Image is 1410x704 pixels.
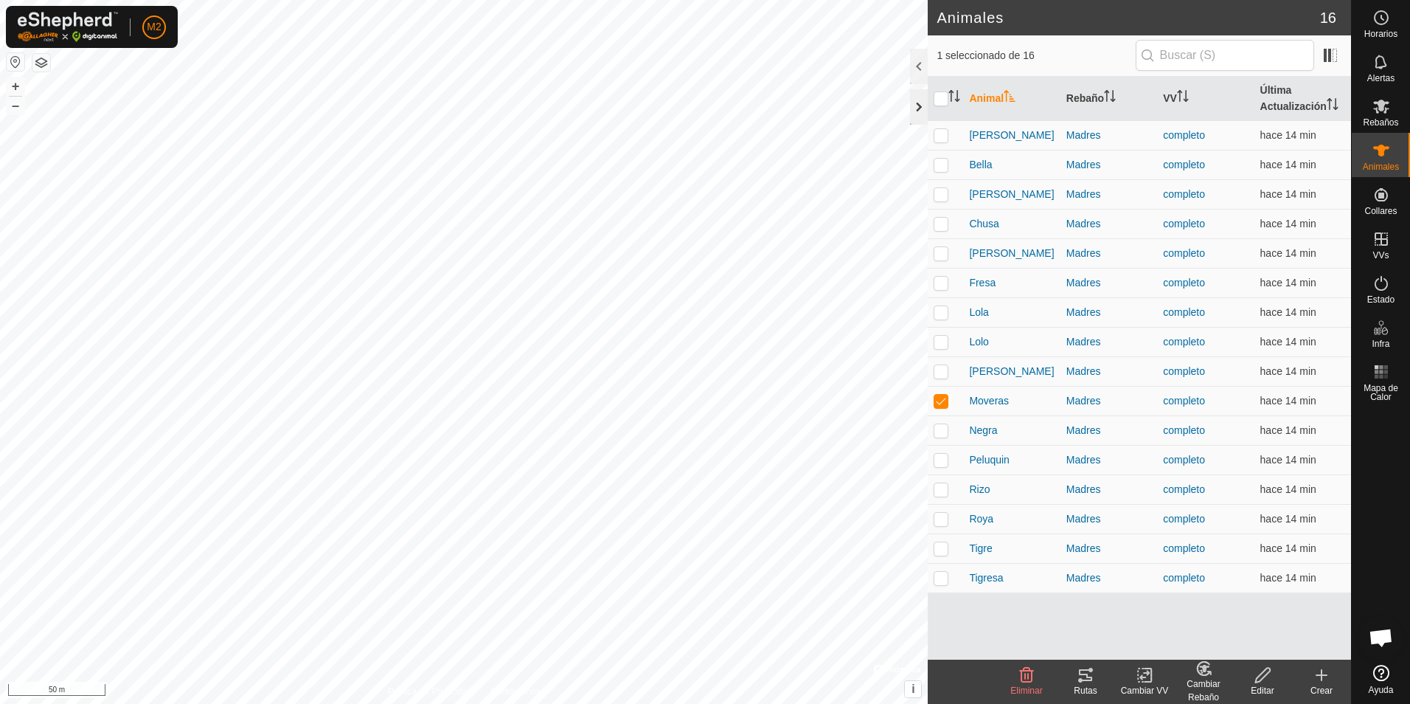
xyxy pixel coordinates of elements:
a: completo [1163,247,1205,259]
p-sorticon: Activar para ordenar [1104,92,1116,104]
div: Madres [1066,541,1151,556]
p-sorticon: Activar para ordenar [1177,92,1189,104]
span: 8 sept 2025, 16:05 [1260,129,1316,141]
a: completo [1163,483,1205,495]
a: Política de Privacidad [388,685,473,698]
span: Fresa [969,275,996,291]
span: Rebaños [1363,118,1398,127]
div: Madres [1066,482,1151,497]
span: 8 sept 2025, 16:05 [1260,247,1316,259]
div: Cambiar VV [1115,684,1174,697]
th: Rebaño [1060,77,1157,121]
span: [PERSON_NAME] [969,128,1054,143]
span: 8 sept 2025, 16:05 [1260,395,1316,407]
span: Chusa [969,216,999,232]
a: completo [1163,572,1205,584]
span: Horarios [1364,30,1397,38]
span: [PERSON_NAME] [969,187,1054,202]
a: completo [1163,454,1205,466]
h2: Animales [937,9,1319,27]
p-sorticon: Activar para ordenar [948,92,960,104]
a: completo [1163,306,1205,318]
span: Tigresa [969,570,1003,586]
span: Bella [969,157,992,173]
div: Cambiar Rebaño [1174,677,1233,704]
a: completo [1163,365,1205,377]
p-sorticon: Activar para ordenar [1004,92,1015,104]
span: Mapa de Calor [1355,384,1406,401]
div: Madres [1066,364,1151,379]
button: i [905,681,921,697]
button: Restablecer Mapa [7,53,24,71]
a: Ayuda [1352,659,1410,700]
div: Madres [1066,187,1151,202]
span: Roya [969,511,993,527]
input: Buscar (S) [1136,40,1314,71]
div: Madres [1066,511,1151,527]
span: Rizo [969,482,990,497]
div: Madres [1066,305,1151,320]
span: 8 sept 2025, 16:05 [1260,483,1316,495]
th: Animal [963,77,1060,121]
div: Editar [1233,684,1292,697]
span: Lolo [969,334,988,350]
div: Madres [1066,157,1151,173]
a: completo [1163,129,1205,141]
div: Madres [1066,570,1151,586]
span: Ayuda [1369,686,1394,694]
a: completo [1163,218,1205,230]
a: completo [1163,188,1205,200]
div: Madres [1066,275,1151,291]
span: [PERSON_NAME] [969,246,1054,261]
span: 16 [1320,7,1336,29]
a: Contáctenos [490,685,540,698]
button: Capas del Mapa [32,54,50,72]
a: completo [1163,277,1205,289]
a: completo [1163,424,1205,436]
span: 8 sept 2025, 16:05 [1260,424,1316,436]
div: Madres [1066,452,1151,468]
div: Madres [1066,128,1151,143]
span: 8 sept 2025, 16:05 [1260,513,1316,525]
a: completo [1163,159,1205,170]
div: Rutas [1056,684,1115,697]
span: Moveras [969,393,1009,409]
div: Madres [1066,216,1151,232]
th: VV [1157,77,1254,121]
span: 8 sept 2025, 16:05 [1260,542,1316,554]
span: 8 sept 2025, 16:05 [1260,188,1316,200]
span: 8 sept 2025, 16:05 [1260,454,1316,466]
span: Tigre [969,541,992,556]
a: completo [1163,542,1205,554]
span: Negra [969,423,997,438]
a: completo [1163,336,1205,348]
span: i [911,683,914,695]
div: Madres [1066,334,1151,350]
span: VVs [1372,251,1389,260]
div: Madres [1066,246,1151,261]
span: Eliminar [1010,686,1042,696]
span: M2 [147,19,161,35]
span: 8 sept 2025, 16:05 [1260,277,1316,289]
button: + [7,77,24,95]
div: Madres [1066,423,1151,438]
span: 8 sept 2025, 16:05 [1260,159,1316,170]
span: 1 seleccionado de 16 [937,48,1135,63]
span: 8 sept 2025, 16:05 [1260,365,1316,377]
span: Infra [1372,339,1389,348]
a: completo [1163,513,1205,525]
span: 8 sept 2025, 16:05 [1260,306,1316,318]
span: Peluquin [969,452,1010,468]
button: – [7,97,24,114]
div: Chat abierto [1359,615,1403,660]
th: Última Actualización [1254,77,1351,121]
p-sorticon: Activar para ordenar [1327,100,1338,112]
a: completo [1163,395,1205,407]
div: Crear [1292,684,1351,697]
span: [PERSON_NAME] [969,364,1054,379]
img: Logo Gallagher [18,12,118,42]
span: Lola [969,305,988,320]
span: 8 sept 2025, 16:05 [1260,218,1316,230]
span: Collares [1364,207,1397,215]
span: 8 sept 2025, 16:05 [1260,336,1316,348]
